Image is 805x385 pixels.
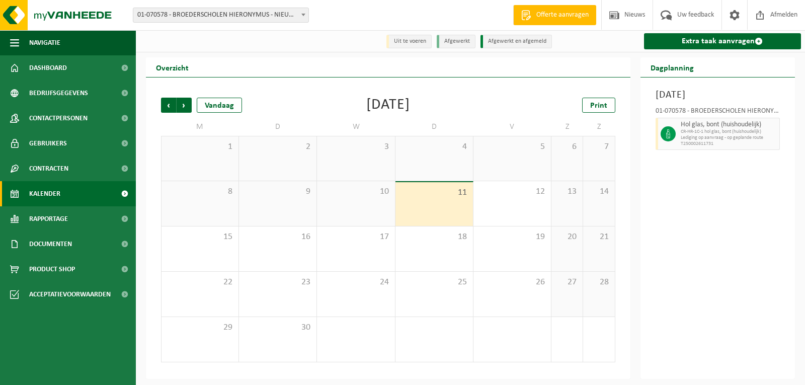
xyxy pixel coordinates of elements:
[551,118,583,136] td: Z
[244,186,311,197] span: 9
[366,98,410,113] div: [DATE]
[29,131,67,156] span: Gebruikers
[146,57,199,77] h2: Overzicht
[177,98,192,113] span: Volgende
[588,232,609,243] span: 21
[478,186,546,197] span: 12
[167,186,233,197] span: 8
[681,141,777,147] span: T250002611731
[681,129,777,135] span: CR-HR-1C-1 hol glas, bont (huishoudelijk)
[588,141,609,152] span: 7
[197,98,242,113] div: Vandaag
[480,35,552,48] li: Afgewerkt en afgemeld
[400,232,468,243] span: 18
[473,118,551,136] td: V
[161,118,239,136] td: M
[29,257,75,282] span: Product Shop
[588,186,609,197] span: 14
[29,232,72,257] span: Documenten
[437,35,475,48] li: Afgewerkt
[29,30,60,55] span: Navigatie
[322,186,389,197] span: 10
[167,322,233,333] span: 29
[588,277,609,288] span: 28
[29,206,68,232] span: Rapportage
[395,118,473,136] td: D
[386,35,432,48] li: Uit te voeren
[556,277,578,288] span: 27
[322,141,389,152] span: 3
[556,141,578,152] span: 6
[583,118,615,136] td: Z
[29,156,68,181] span: Contracten
[29,282,111,307] span: Acceptatievoorwaarden
[556,186,578,197] span: 13
[239,118,317,136] td: D
[29,55,67,81] span: Dashboard
[322,277,389,288] span: 24
[244,277,311,288] span: 23
[582,98,615,113] a: Print
[244,141,311,152] span: 2
[244,232,311,243] span: 16
[640,57,704,77] h2: Dagplanning
[400,141,468,152] span: 4
[656,108,780,118] div: 01-070578 - BROEDERSCHOLEN HIERONYMUS - NIEUWSTRAAT - [GEOGRAPHIC_DATA]
[244,322,311,333] span: 30
[681,135,777,141] span: Lediging op aanvraag - op geplande route
[656,88,780,103] h3: [DATE]
[322,232,389,243] span: 17
[317,118,395,136] td: W
[644,33,801,49] a: Extra taak aanvragen
[167,232,233,243] span: 15
[167,141,233,152] span: 1
[590,102,607,110] span: Print
[29,81,88,106] span: Bedrijfsgegevens
[478,232,546,243] span: 19
[167,277,233,288] span: 22
[133,8,309,23] span: 01-070578 - BROEDERSCHOLEN HIERONYMUS - NIEUWSTRAAT - SINT-NIKLAAS
[400,187,468,198] span: 11
[29,106,88,131] span: Contactpersonen
[513,5,596,25] a: Offerte aanvragen
[400,277,468,288] span: 25
[29,181,60,206] span: Kalender
[556,232,578,243] span: 20
[161,98,176,113] span: Vorige
[681,121,777,129] span: Hol glas, bont (huishoudelijk)
[534,10,591,20] span: Offerte aanvragen
[478,277,546,288] span: 26
[478,141,546,152] span: 5
[133,8,308,22] span: 01-070578 - BROEDERSCHOLEN HIERONYMUS - NIEUWSTRAAT - SINT-NIKLAAS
